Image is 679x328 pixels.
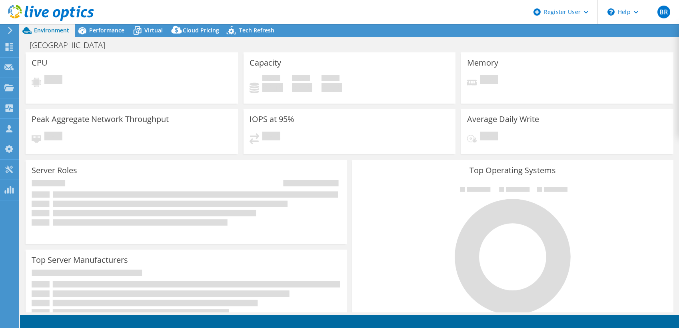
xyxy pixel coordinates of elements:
[144,26,163,34] span: Virtual
[89,26,124,34] span: Performance
[44,75,62,86] span: Pending
[467,115,539,124] h3: Average Daily Write
[34,26,69,34] span: Environment
[480,75,498,86] span: Pending
[32,256,128,264] h3: Top Server Manufacturers
[292,83,312,92] h4: 0 GiB
[239,26,274,34] span: Tech Refresh
[657,6,670,18] span: BR
[262,132,280,142] span: Pending
[358,166,667,175] h3: Top Operating Systems
[32,58,48,67] h3: CPU
[292,75,310,83] span: Free
[32,166,77,175] h3: Server Roles
[322,83,342,92] h4: 0 GiB
[262,83,283,92] h4: 0 GiB
[250,58,281,67] h3: Capacity
[480,132,498,142] span: Pending
[262,75,280,83] span: Used
[322,75,339,83] span: Total
[44,132,62,142] span: Pending
[183,26,219,34] span: Cloud Pricing
[607,8,615,16] svg: \n
[26,41,118,50] h1: [GEOGRAPHIC_DATA]
[250,115,294,124] h3: IOPS at 95%
[32,115,169,124] h3: Peak Aggregate Network Throughput
[467,58,498,67] h3: Memory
